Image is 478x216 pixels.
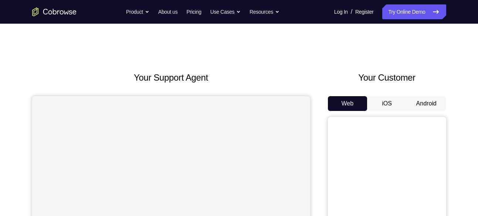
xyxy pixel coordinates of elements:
[351,7,352,16] span: /
[328,96,367,111] button: Web
[382,4,446,19] a: Try Online Demo
[32,71,310,84] h2: Your Support Agent
[355,4,373,19] a: Register
[158,4,177,19] a: About us
[328,71,446,84] h2: Your Customer
[32,7,77,16] a: Go to the home page
[126,4,149,19] button: Product
[250,4,279,19] button: Resources
[367,96,407,111] button: iOS
[210,4,241,19] button: Use Cases
[186,4,201,19] a: Pricing
[334,4,348,19] a: Log In
[407,96,446,111] button: Android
